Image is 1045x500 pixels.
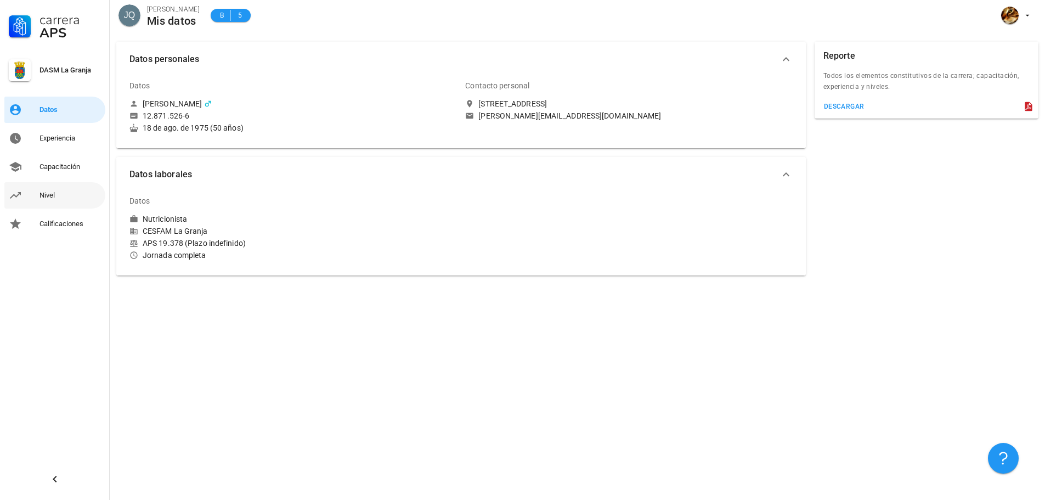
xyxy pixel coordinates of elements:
[39,105,101,114] div: Datos
[39,26,101,40] div: APS
[116,42,806,77] button: Datos personales
[465,72,529,99] div: Contacto personal
[823,42,855,70] div: Reporte
[143,111,189,121] div: 12.871.526-6
[143,99,202,109] div: [PERSON_NAME]
[39,220,101,228] div: Calificaciones
[478,111,661,121] div: [PERSON_NAME][EMAIL_ADDRESS][DOMAIN_NAME]
[465,99,792,109] a: [STREET_ADDRESS]
[4,97,105,123] a: Datos
[124,4,135,26] span: JQ
[478,99,547,109] div: [STREET_ADDRESS]
[129,123,456,133] div: 18 de ago. de 1975 (50 años)
[1001,7,1019,24] div: avatar
[4,154,105,180] a: Capacitación
[465,111,792,121] a: [PERSON_NAME][EMAIL_ADDRESS][DOMAIN_NAME]
[129,167,779,182] span: Datos laborales
[118,4,140,26] div: avatar
[39,66,101,75] div: DASM La Granja
[39,13,101,26] div: Carrera
[823,103,865,110] div: descargar
[147,15,200,27] div: Mis datos
[39,191,101,200] div: Nivel
[147,4,200,15] div: [PERSON_NAME]
[129,238,456,248] div: APS 19.378 (Plazo indefinido)
[819,99,869,114] button: descargar
[39,134,101,143] div: Experiencia
[129,250,456,260] div: Jornada completa
[4,182,105,209] a: Nivel
[116,157,806,192] button: Datos laborales
[4,125,105,151] a: Experiencia
[129,188,150,214] div: Datos
[235,10,244,21] span: 5
[129,72,150,99] div: Datos
[39,162,101,171] div: Capacitación
[143,214,187,224] div: Nutricionista
[4,211,105,237] a: Calificaciones
[129,52,779,67] span: Datos personales
[129,226,456,236] div: CESFAM La Granja
[217,10,226,21] span: B
[815,70,1038,99] div: Todos los elementos constitutivos de la carrera; capacitación, experiencia y niveles.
